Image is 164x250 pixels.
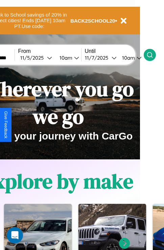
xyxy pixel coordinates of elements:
div: Open Intercom Messenger [7,227,23,243]
div: 10am [119,55,137,61]
b: BACK2SCHOOL20 [70,18,115,24]
button: 11/5/2025 [18,54,54,61]
div: 10am [56,55,74,61]
label: Until [85,48,144,54]
div: 11 / 7 / 2025 [85,55,112,61]
button: 10am [117,54,144,61]
div: 11 / 5 / 2025 [20,55,47,61]
div: Give Feedback [3,111,8,138]
button: 10am [54,54,81,61]
label: From [18,48,81,54]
